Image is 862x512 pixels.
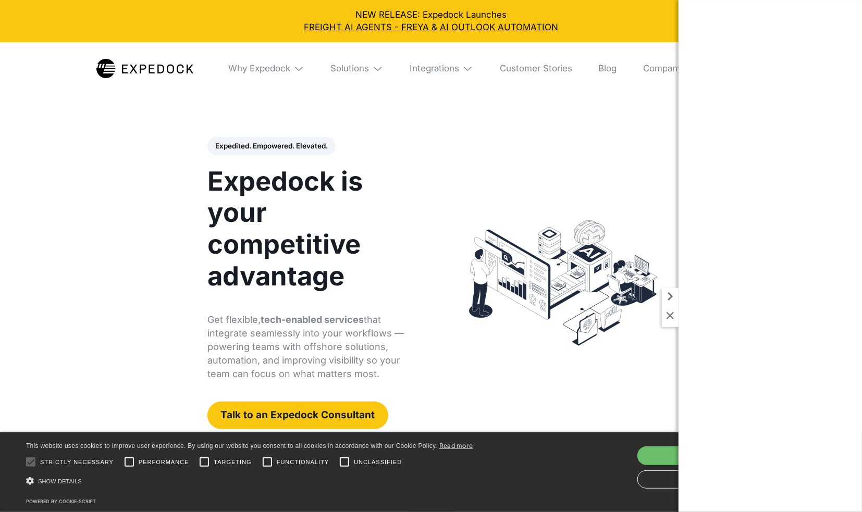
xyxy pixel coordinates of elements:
div: Solutions [322,42,392,95]
div: Company [634,42,705,95]
div: NEW RELEASE: Expedock Launches [9,9,853,33]
span: This website uses cookies to improve user experience. By using our website you consent to all coo... [26,442,437,449]
div: Why Expedock [228,63,290,74]
strong: tech-enabled services [261,314,364,325]
iframe: Chat Widget [688,399,862,512]
span: Functionality [277,458,329,467]
div: Company [643,63,682,74]
div: Integrations [401,42,482,95]
span: Performance [139,458,189,467]
span: Show details [38,478,82,484]
span: Targeting [214,458,251,467]
a: Powered by cookie-script [26,498,96,504]
a: FREIGHT AI AGENTS - FREYA & AI OUTLOOK AUTOMATION [9,21,853,34]
span: Strictly necessary [40,458,114,467]
div: Why Expedock [219,42,313,95]
h1: Expedock is your competitive advantage [207,166,421,292]
div: Solutions [330,63,369,74]
a: Talk to an Expedock Consultant [207,402,388,429]
div: Decline all [637,470,833,489]
div: Show details [26,474,473,490]
a: Read more [439,442,473,449]
span: Unclassified [354,458,402,467]
a: Blog [590,42,626,95]
p: Get flexible, that integrate seamlessly into your workflows — powering teams with offshore soluti... [207,313,421,381]
div: Integrations [410,63,459,74]
a: Customer Stories [491,42,581,95]
div: Accept all [637,446,833,465]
